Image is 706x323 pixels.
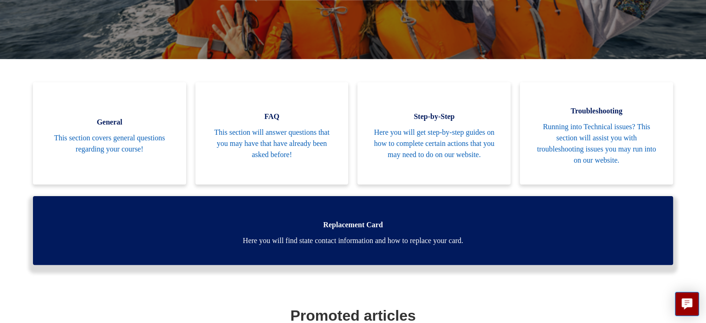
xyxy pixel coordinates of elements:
[47,117,172,128] span: General
[371,111,497,122] span: Step-by-Step
[209,127,335,160] span: This section will answer questions that you may have that have already been asked before!
[47,132,172,155] span: This section covers general questions regarding your course!
[371,127,497,160] span: Here you will get step-by-step guides on how to complete certain actions that you may need to do ...
[209,111,335,122] span: FAQ
[33,82,186,185] a: General This section covers general questions regarding your course!
[534,121,659,166] span: Running into Technical issues? This section will assist you with troubleshooting issues you may r...
[195,82,349,185] a: FAQ This section will answer questions that you may have that have already been asked before!
[534,105,659,117] span: Troubleshooting
[675,292,699,316] button: Live chat
[357,82,511,185] a: Step-by-Step Here you will get step-by-step guides on how to complete certain actions that you ma...
[520,82,673,185] a: Troubleshooting Running into Technical issues? This section will assist you with troubleshooting ...
[47,235,659,246] span: Here you will find state contact information and how to replace your card.
[33,196,673,265] a: Replacement Card Here you will find state contact information and how to replace your card.
[47,219,659,231] span: Replacement Card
